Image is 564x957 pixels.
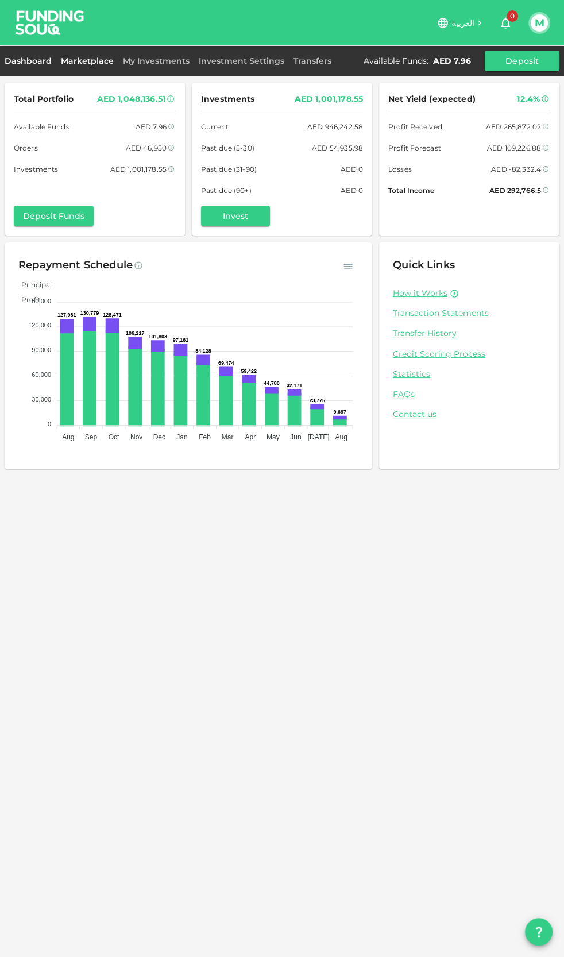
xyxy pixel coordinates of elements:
[18,256,133,275] div: Repayment Schedule
[110,163,167,175] div: AED 1,001,178.55
[199,433,211,441] tspan: Feb
[32,371,51,378] tspan: 60,000
[451,18,474,28] span: العربية
[393,389,546,400] a: FAQs
[341,163,363,175] div: AED 0
[245,433,256,441] tspan: Apr
[433,56,471,66] div: AED 7.96
[393,328,546,339] a: Transfer History
[290,433,301,441] tspan: Jun
[201,92,254,106] span: Investments
[393,369,546,380] a: Statistics
[130,433,142,441] tspan: Nov
[109,433,119,441] tspan: Oct
[393,258,455,271] span: Quick Links
[341,184,363,196] div: AED 0
[393,308,546,319] a: Transaction Statements
[393,288,447,299] a: How it Works
[364,56,428,66] div: Available Funds :
[13,295,41,304] span: Profit
[531,14,548,32] button: M
[14,206,94,226] button: Deposit Funds
[307,121,363,133] div: AED 946,242.58
[201,206,270,226] button: Invest
[295,92,363,106] div: AED 1,001,178.55
[507,10,518,22] span: 0
[201,163,257,175] span: Past due (31-90)
[32,396,51,403] tspan: 30,000
[201,121,229,133] span: Current
[312,142,363,154] div: AED 54,935.98
[388,121,442,133] span: Profit Received
[28,322,51,329] tspan: 120,000
[201,184,252,196] span: Past due (90+)
[222,433,234,441] tspan: Mar
[388,184,434,196] span: Total Income
[118,56,194,66] a: My Investments
[393,409,546,420] a: Contact us
[388,142,441,154] span: Profit Forecast
[14,163,58,175] span: Investments
[388,163,412,175] span: Losses
[335,433,347,441] tspan: Aug
[48,420,51,427] tspan: 0
[62,433,74,441] tspan: Aug
[5,56,56,66] a: Dashboard
[194,56,289,66] a: Investment Settings
[487,142,541,154] div: AED 109,226.88
[125,142,167,154] div: AED 46,950
[308,433,330,441] tspan: [DATE]
[388,92,476,106] span: Net Yield (expected)
[14,142,38,154] span: Orders
[32,346,51,353] tspan: 90,000
[266,433,280,441] tspan: May
[153,433,165,441] tspan: Dec
[136,121,167,133] div: AED 7.96
[289,56,336,66] a: Transfers
[28,298,51,304] tspan: 150,000
[525,918,553,946] button: question
[97,92,165,106] div: AED 1,048,136.51
[494,11,517,34] button: 0
[517,92,540,106] div: 12.4%
[489,184,541,196] div: AED 292,766.5
[486,121,541,133] div: AED 265,872.02
[201,142,254,154] span: Past due (5-30)
[14,121,69,133] span: Available Funds
[13,280,52,289] span: Principal
[85,433,98,441] tspan: Sep
[56,56,118,66] a: Marketplace
[393,349,546,360] a: Credit Scoring Process
[485,51,559,71] button: Deposit
[491,163,541,175] div: AED -82,332.4
[176,433,187,441] tspan: Jan
[14,92,74,106] span: Total Portfolio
